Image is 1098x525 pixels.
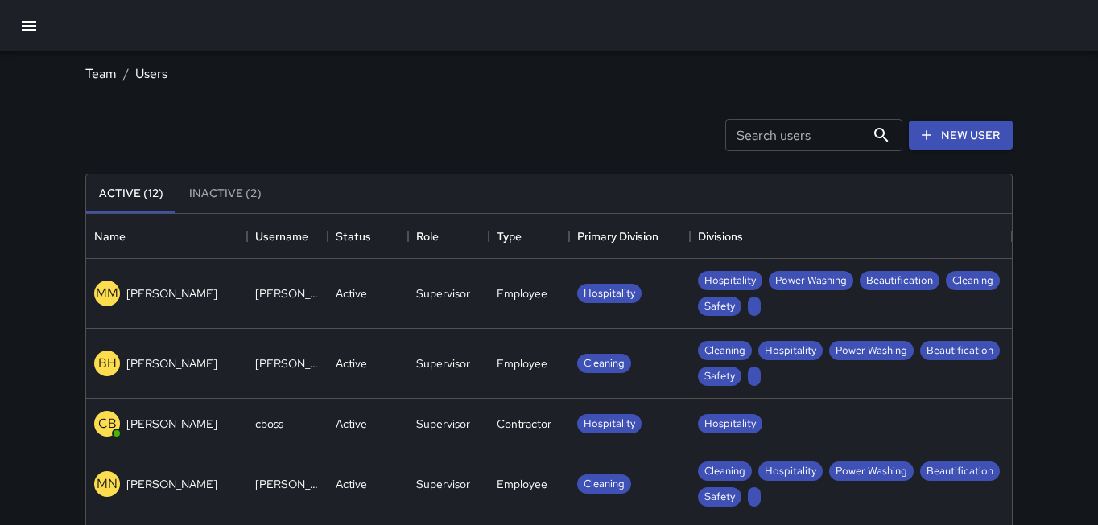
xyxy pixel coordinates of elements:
[85,65,117,82] a: Team
[698,299,741,314] span: Safety
[97,474,118,494] p: MN
[497,355,547,371] div: Employee
[577,477,631,492] span: Cleaning
[255,285,320,301] div: Melanie
[920,343,1000,359] span: Beautification
[758,343,823,359] span: Hospitality
[920,464,1000,479] span: Beautification
[489,214,569,259] div: Type
[416,476,470,492] div: Supervisor
[698,490,741,505] span: Safety
[497,285,547,301] div: Employee
[336,285,367,301] div: Active
[336,214,371,259] div: Status
[336,355,367,371] div: Active
[577,416,642,432] span: Hospitality
[577,286,642,301] span: Hospitality
[255,416,283,432] div: cboss
[829,343,914,359] span: Power Washing
[86,214,247,259] div: Name
[176,174,274,213] button: Inactive (2)
[416,416,470,432] div: Supervisor
[94,214,126,259] div: Name
[698,464,752,479] span: Cleaning
[336,476,367,492] div: Active
[497,214,522,259] div: Type
[698,273,762,289] span: Hospitality
[96,284,118,303] p: MM
[577,214,658,259] div: Primary Division
[497,416,551,432] div: Contractor
[328,214,408,259] div: Status
[123,64,129,84] li: /
[255,476,320,492] div: Michael
[497,476,547,492] div: Employee
[698,214,743,259] div: Divisions
[255,355,320,371] div: brandon
[698,416,762,432] span: Hospitality
[126,285,217,301] p: [PERSON_NAME]
[255,214,308,259] div: Username
[569,214,690,259] div: Primary Division
[829,464,914,479] span: Power Washing
[758,464,823,479] span: Hospitality
[98,354,117,373] p: BH
[769,273,853,289] span: Power Washing
[698,369,741,384] span: Safety
[690,214,1012,259] div: Divisions
[336,416,367,432] div: Active
[135,65,167,82] a: Users
[698,343,752,359] span: Cleaning
[416,355,470,371] div: Supervisor
[126,355,217,371] p: [PERSON_NAME]
[577,356,631,371] span: Cleaning
[416,285,470,301] div: Supervisor
[408,214,489,259] div: Role
[98,414,117,433] p: CB
[247,214,328,259] div: Username
[860,273,939,289] span: Beautification
[126,416,217,432] p: [PERSON_NAME]
[909,121,1013,150] a: New User
[86,174,176,213] button: Active (12)
[126,476,217,492] p: [PERSON_NAME]
[946,273,1000,289] span: Cleaning
[416,214,439,259] div: Role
